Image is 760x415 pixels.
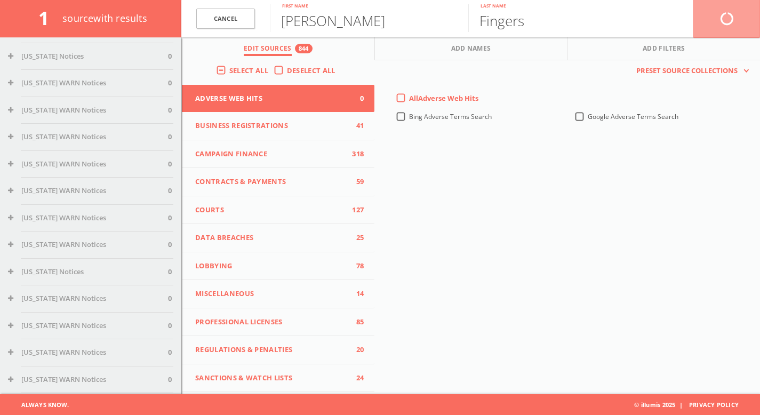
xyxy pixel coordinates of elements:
span: All Adverse Web Hits [409,93,478,103]
span: 14 [348,289,364,299]
button: Adverse Web Hits0 [182,85,374,113]
div: 844 [295,44,313,53]
span: Bing Adverse Terms Search [409,112,492,121]
span: 85 [348,317,364,328]
button: Courts127 [182,196,374,225]
span: 0 [168,159,172,170]
button: [US_STATE] WARN Notices [8,105,168,116]
button: [US_STATE] WARN Notices [8,374,168,385]
button: Edit Sources844 [182,37,375,60]
span: 0 [168,132,172,142]
span: Preset Source Collections [631,66,743,76]
button: [US_STATE] WARN Notices [8,293,168,304]
span: 0 [168,293,172,304]
button: [US_STATE] WARN Notices [8,132,168,142]
span: 25 [348,233,364,243]
button: Sanctions & Watch Lists24 [182,364,374,393]
span: Lobbying [195,261,348,272]
span: 0 [348,93,364,104]
button: Data Breaches25 [182,224,374,252]
button: Miscellaneous14 [182,280,374,308]
button: Add Filters [567,37,760,60]
button: Business Registrations41 [182,112,374,140]
span: 41 [348,121,364,131]
span: Adverse Web Hits [195,93,348,104]
span: 0 [168,51,172,62]
span: Add Filters [643,44,685,56]
span: 0 [168,347,172,358]
span: Regulations & Penalties [195,345,348,355]
button: Preset Source Collections [631,66,749,76]
span: 20 [348,345,364,355]
span: 0 [168,186,172,196]
span: Miscellaneous [195,289,348,299]
button: [US_STATE] WARN Notices [8,321,168,331]
span: 1 [38,5,58,30]
span: Campaign Finance [195,149,348,159]
button: Campaign Finance318 [182,140,374,169]
span: 24 [348,373,364,384]
span: 0 [168,105,172,116]
span: | [675,401,687,409]
span: 0 [168,374,172,385]
button: Add Names [375,37,568,60]
span: 59 [348,177,364,187]
button: Contracts & Payments59 [182,168,374,196]
span: Professional Licenses [195,317,348,328]
span: Select All [229,66,268,75]
button: Professional Licenses85 [182,308,374,337]
button: [US_STATE] WARN Notices [8,159,168,170]
button: [US_STATE] WARN Notices [8,347,168,358]
span: 127 [348,205,364,216]
span: Sanctions & Watch Lists [195,373,348,384]
button: [US_STATE] WARN Notices [8,240,168,250]
span: source with results [62,12,147,25]
span: Deselect All [287,66,335,75]
span: Business Registrations [195,121,348,131]
span: 78 [348,261,364,272]
button: [US_STATE] Notices [8,267,168,277]
span: Courts [195,205,348,216]
button: [US_STATE] WARN Notices [8,78,168,89]
button: [US_STATE] Notices [8,51,168,62]
span: Contracts & Payments [195,177,348,187]
button: [US_STATE] WARN Notices [8,213,168,224]
span: 318 [348,149,364,159]
button: Regulations & Penalties20 [182,336,374,364]
span: Data Breaches [195,233,348,243]
button: Lobbying78 [182,252,374,281]
span: 0 [168,321,172,331]
span: Add Names [451,44,491,56]
span: 0 [168,240,172,250]
a: Privacy Policy [689,401,739,409]
button: [US_STATE] WARN Notices [8,186,168,196]
span: 0 [168,213,172,224]
span: 0 [168,267,172,277]
a: Cancel [196,9,255,29]
span: Edit Sources [244,44,292,56]
span: Google Adverse Terms Search [588,112,678,121]
span: 0 [168,78,172,89]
